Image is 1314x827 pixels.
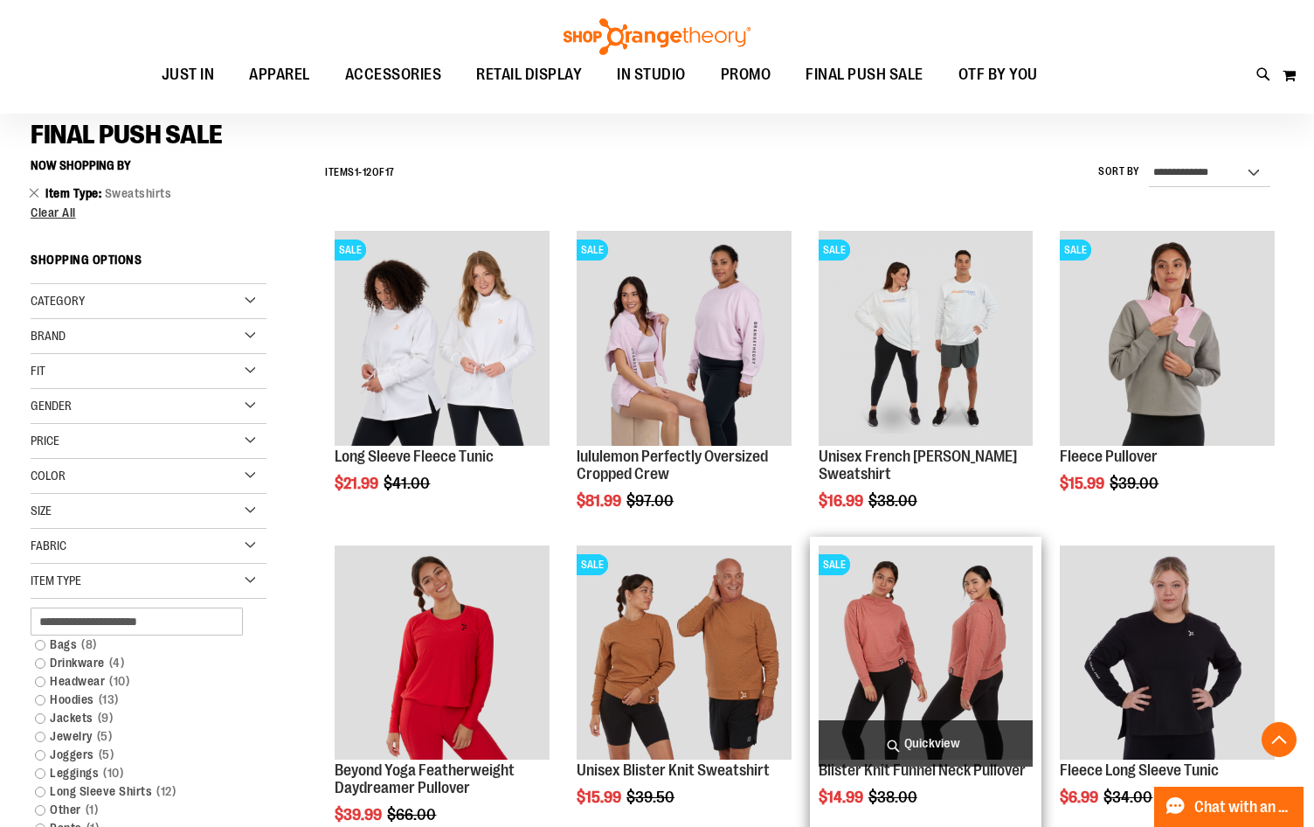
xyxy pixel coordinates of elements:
[26,764,252,782] a: Leggings10
[162,55,215,94] span: JUST IN
[819,231,1034,448] a: Unisex French Terry Crewneck Sweatshirt primary imageSALESALE
[577,789,624,806] span: $15.99
[1060,546,1275,763] a: Product image for Fleece Long Sleeve Tunic
[94,691,123,709] span: 13
[577,492,624,510] span: $81.99
[31,150,140,180] button: Now Shopping by
[26,672,252,691] a: Headwear10
[819,546,1034,761] img: Product image for Blister Knit Funnelneck Pullover
[1110,475,1161,492] span: $39.00
[26,746,252,764] a: Joggers5
[363,166,372,178] span: 12
[26,636,252,654] a: Bags8
[93,727,117,746] span: 5
[105,654,129,672] span: 4
[577,554,608,575] span: SALE
[819,231,1034,446] img: Unisex French Terry Crewneck Sweatshirt primary image
[31,504,52,518] span: Size
[385,166,395,178] span: 17
[93,709,118,727] span: 9
[568,222,800,553] div: product
[577,240,608,261] span: SALE
[31,206,266,219] a: Clear All
[81,801,103,819] span: 1
[335,546,550,761] img: Product image for Beyond Yoga Featherweight Daydreamer Pullover
[819,240,850,261] span: SALE
[26,691,252,709] a: Hoodies13
[335,761,515,796] a: Beyond Yoga Featherweight Daydreamer Pullover
[26,782,252,801] a: Long Sleeve Shirts12
[31,205,76,219] span: Clear All
[31,364,45,378] span: Fit
[26,801,252,819] a: Other1
[1060,231,1275,448] a: Product image for Fleece PulloverSALESALE
[31,120,223,149] span: FINAL PUSH SALE
[31,469,66,483] span: Color
[819,761,1026,779] a: Blister Knit Funnel Neck Pullover
[99,764,128,782] span: 10
[152,782,180,801] span: 12
[1060,789,1101,806] span: $6.99
[1103,789,1155,806] span: $34.00
[26,654,252,672] a: Drinkware4
[345,55,442,94] span: ACCESSORIES
[31,294,85,308] span: Category
[577,231,792,446] img: lululemon Perfectly Oversized Cropped Crew
[810,222,1042,553] div: product
[249,55,310,94] span: APPAREL
[577,546,792,761] img: Product image for Unisex Blister Knit Sweatshirt
[387,806,439,824] span: $66.00
[335,231,550,448] a: Product image for Fleece Long SleeveSALESALE
[626,492,676,510] span: $97.00
[721,55,771,94] span: PROMO
[335,448,494,465] a: Long Sleeve Fleece Tunic
[1060,240,1091,261] span: SALE
[476,55,582,94] span: RETAIL DISPLAY
[1194,799,1293,816] span: Chat with an Expert
[335,546,550,763] a: Product image for Beyond Yoga Featherweight Daydreamer Pullover
[806,55,923,94] span: FINAL PUSH SALE
[819,492,866,510] span: $16.99
[1098,164,1140,179] label: Sort By
[77,636,101,654] span: 8
[31,245,266,284] strong: Shopping Options
[868,492,920,510] span: $38.00
[1060,448,1158,465] a: Fleece Pullover
[577,448,768,483] a: lululemon Perfectly Oversized Cropped Crew
[31,573,81,587] span: Item Type
[819,720,1034,767] span: Quickview
[26,727,252,746] a: Jewelry5
[335,240,366,261] span: SALE
[1060,475,1107,492] span: $15.99
[1262,722,1297,757] button: Back To Top
[819,789,866,806] span: $14.99
[868,789,920,806] span: $38.00
[617,55,686,94] span: IN STUDIO
[1154,787,1304,827] button: Chat with an Expert
[335,231,550,446] img: Product image for Fleece Long Sleeve
[335,475,381,492] span: $21.99
[1060,761,1219,779] a: Fleece Long Sleeve Tunic
[94,746,119,764] span: 5
[325,159,395,186] h2: Items - of
[819,554,850,575] span: SALE
[31,399,72,413] span: Gender
[819,546,1034,763] a: Product image for Blister Knit Funnelneck PulloverSALESALE
[384,475,432,492] span: $41.00
[355,166,359,178] span: 1
[31,539,66,552] span: Fabric
[577,546,792,763] a: Product image for Unisex Blister Knit SweatshirtSALESALE
[26,709,252,727] a: Jackets9
[958,55,1038,94] span: OTF BY YOU
[1051,222,1283,536] div: product
[335,806,384,824] span: $39.99
[626,789,677,806] span: $39.50
[577,231,792,448] a: lululemon Perfectly Oversized Cropped CrewSALESALE
[105,672,134,691] span: 10
[326,222,558,536] div: product
[1060,546,1275,761] img: Product image for Fleece Long Sleeve Tunic
[561,18,753,55] img: Shop Orangetheory
[1060,231,1275,446] img: Product image for Fleece Pullover
[577,761,770,779] a: Unisex Blister Knit Sweatshirt
[31,329,66,343] span: Brand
